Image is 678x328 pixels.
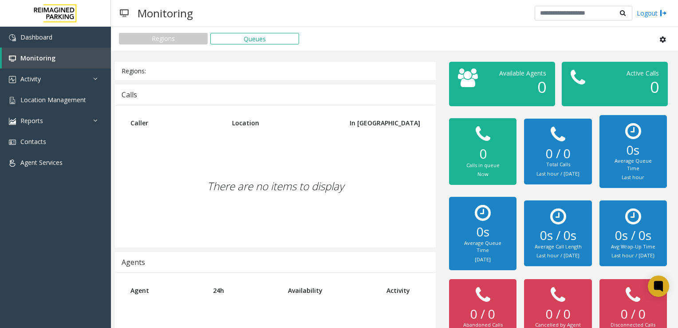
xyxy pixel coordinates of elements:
span: Agent Services [20,158,63,167]
small: Last hour / [DATE] [611,252,654,259]
button: Queues [210,33,299,44]
img: 'icon' [9,160,16,167]
h3: Monitoring [133,2,197,24]
span: Active Calls [627,69,659,77]
div: Total Calls [533,161,583,168]
span: Activity [20,75,41,83]
h2: 0 / 0 [533,307,583,322]
div: Agents [122,256,145,268]
div: There are no items to display [124,134,427,239]
span: Available Agents [499,69,546,77]
img: 'icon' [9,118,16,125]
img: 'icon' [9,76,16,83]
span: Dashboard [20,33,52,41]
span: Regions: [122,67,146,75]
span: 0 [650,76,659,97]
h2: 0 / 0 [533,146,583,161]
img: logout [660,8,667,18]
h2: 0s / 0s [533,228,583,243]
div: Calls [122,89,137,100]
h2: 0s [458,224,508,240]
img: pageIcon [120,2,129,24]
img: 'icon' [9,97,16,104]
a: Logout [637,8,667,18]
h2: 0s / 0s [608,228,658,243]
div: Average Call Length [533,243,583,251]
img: 'icon' [9,139,16,146]
div: Average Queue Time [458,240,508,254]
h2: 0 / 0 [458,307,508,322]
a: Monitoring [2,48,111,68]
div: Avg Wrap-Up Time [608,243,658,251]
small: Last hour / [DATE] [536,252,579,259]
th: Activity [380,280,427,301]
button: Regions [119,33,208,44]
th: Location [225,112,336,134]
th: Agent [124,280,206,301]
th: Availability [281,280,380,301]
img: 'icon' [9,34,16,41]
div: Calls in queue [458,162,508,169]
th: Caller [124,112,225,134]
th: 24h [206,280,281,301]
th: In [GEOGRAPHIC_DATA] [336,112,427,134]
h2: 0 / 0 [608,307,658,322]
small: Now [477,171,489,177]
small: [DATE] [475,256,491,263]
span: 0 [537,76,546,97]
small: Last hour / [DATE] [536,170,579,177]
span: Reports [20,116,43,125]
span: Monitoring [20,54,55,62]
small: Last hour [622,174,644,180]
h2: 0s [608,143,658,158]
img: 'icon' [9,55,16,62]
div: Average Queue Time [608,157,658,172]
span: Contacts [20,137,46,146]
span: Location Management [20,96,86,104]
h2: 0 [458,146,508,162]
